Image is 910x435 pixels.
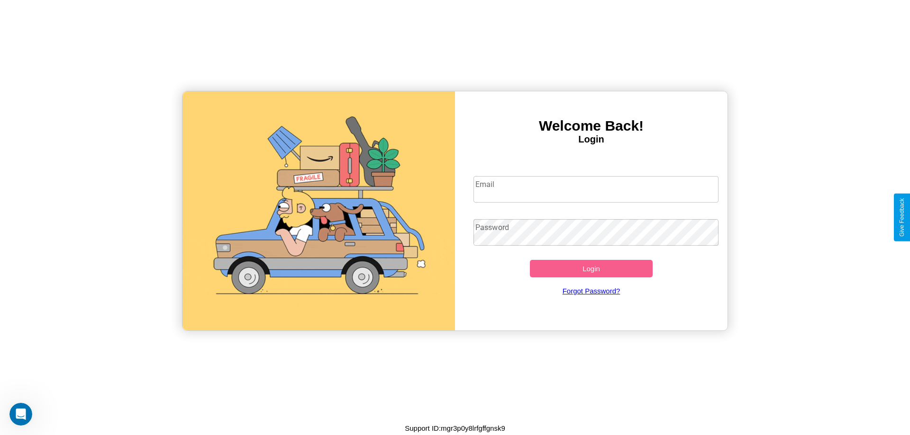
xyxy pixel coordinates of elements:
[182,91,455,330] img: gif
[469,277,714,304] a: Forgot Password?
[9,403,32,426] iframe: Intercom live chat
[405,422,505,435] p: Support ID: mgr3p0y8lrfgffgnsk9
[455,134,728,145] h4: Login
[530,260,653,277] button: Login
[455,118,728,134] h3: Welcome Back!
[899,198,905,237] div: Give Feedback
